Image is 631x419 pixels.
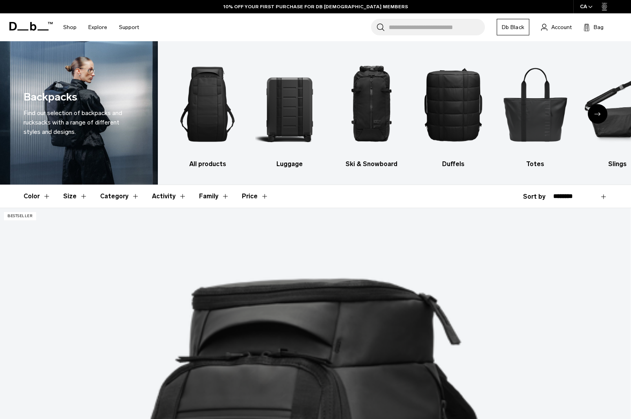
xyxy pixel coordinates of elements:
li: 5 / 10 [501,53,570,169]
button: Toggle Price [242,185,269,208]
button: Toggle Filter [152,185,187,208]
a: Db All products [174,53,242,169]
a: Support [119,13,139,41]
h3: Duffels [419,159,488,169]
span: Find our selection of backpacks and rucksacks with a range of different styles and designs. [24,109,122,135]
a: 10% OFF YOUR FIRST PURCHASE FOR DB [DEMOGRAPHIC_DATA] MEMBERS [223,3,408,10]
button: Bag [583,22,604,32]
h1: Backpacks [24,89,77,105]
button: Toggle Filter [24,185,51,208]
a: Db Ski & Snowboard [337,53,406,169]
li: 1 / 10 [174,53,242,169]
button: Toggle Filter [63,185,88,208]
a: Db Luggage [255,53,324,169]
img: Db [174,53,242,156]
a: Db Black [497,19,529,35]
a: Db Duffels [419,53,488,169]
a: Account [541,22,572,32]
li: 4 / 10 [419,53,488,169]
img: Db [337,53,406,156]
span: Account [551,23,572,31]
a: Db Totes [501,53,570,169]
h3: All products [174,159,242,169]
li: 3 / 10 [337,53,406,169]
a: Explore [88,13,107,41]
h3: Totes [501,159,570,169]
h3: Luggage [255,159,324,169]
span: Bag [594,23,604,31]
div: Next slide [588,104,607,124]
p: Bestseller [4,212,36,220]
button: Toggle Filter [199,185,229,208]
img: Db [419,53,488,156]
nav: Main Navigation [57,13,145,41]
button: Toggle Filter [100,185,139,208]
img: Db [255,53,324,156]
li: 2 / 10 [255,53,324,169]
a: Shop [63,13,77,41]
img: Db [501,53,570,156]
h3: Ski & Snowboard [337,159,406,169]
